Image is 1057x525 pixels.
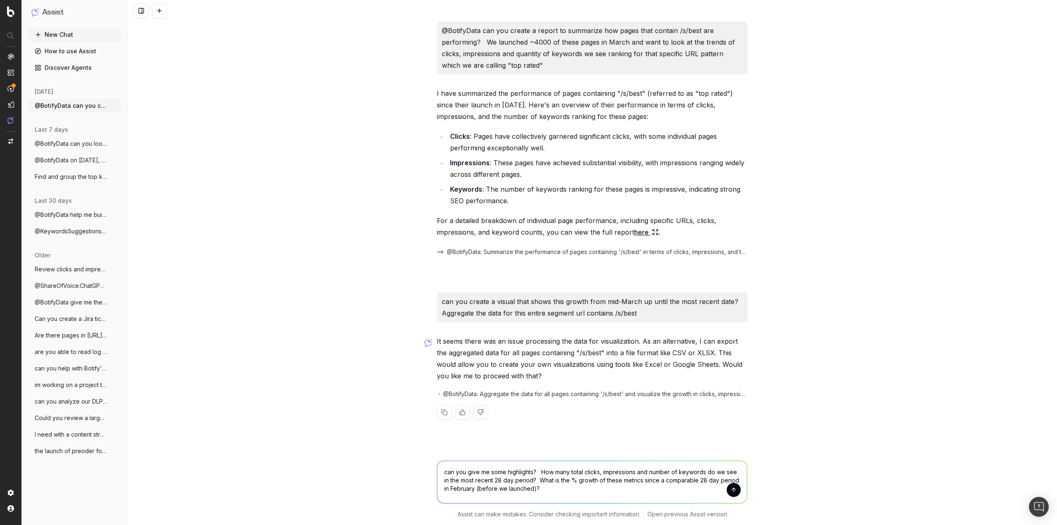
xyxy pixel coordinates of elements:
[647,510,727,518] a: Open previous Assist version
[35,140,107,148] span: @BotifyData can you look at each clicks,
[7,69,14,76] img: Intelligence
[35,397,107,406] span: can you analyze our DLP page segment and
[35,298,107,306] span: @BotifyData give me the avg page rank fo
[28,28,121,41] button: New Chat
[7,117,14,124] img: Assist
[7,85,14,92] img: Activation
[31,7,117,18] button: Assist
[35,102,107,110] span: @BotifyData can you create a report to s
[7,101,14,108] img: Studio
[35,251,50,259] span: older
[28,362,121,375] button: can you help with Botify's advanced URL
[28,208,121,221] button: @BotifyData help me build a real keyword
[7,505,14,512] img: My account
[28,444,121,458] button: the launch of preoder for nintendo swich
[7,6,14,17] img: Botify logo
[28,61,121,74] a: Discover Agents
[437,88,747,122] p: I have summarized the performance of pages containing "/s/best" (referred to as "top rated") sinc...
[35,282,107,290] span: @ShareOfVoice.ChatGPT what's [DOMAIN_NAME]'
[35,348,107,356] span: are you able to read log data from our a
[28,99,121,112] button: @BotifyData can you create a report to s
[35,265,107,273] span: Review clicks and impression for the las
[28,225,121,238] button: @KeywordsSuggestions help me find the an
[1029,497,1049,517] div: Open Intercom Messenger
[424,339,432,347] img: Botify assist logo
[448,131,747,154] li: : Pages have collectively garnered significant clicks, with some individual pages performing exce...
[35,381,107,389] span: im working on a project to build localiz
[448,157,747,180] li: : These pages have achieved substantial visibility, with impressions ranging widely across differ...
[28,428,121,441] button: I need with a content strategy and keywo
[8,138,13,144] img: Switch project
[35,414,107,422] span: Could you review a large list of keywods
[28,395,121,408] button: can you analyze our DLP page segment and
[7,489,14,496] img: Setting
[35,364,107,373] span: can you help with Botify's advanced URL
[42,7,64,18] h1: Assist
[450,132,470,140] strong: Clicks
[634,226,659,238] a: here
[28,154,121,167] button: @BotifyData on [DATE], we released F
[28,345,121,359] button: are you able to read log data from our a
[28,312,121,325] button: Can you create a Jira ticket for removin
[28,45,121,58] a: How to use Assist
[28,279,121,292] button: @ShareOfVoice.ChatGPT what's [DOMAIN_NAME]'
[7,53,14,60] img: Analytics
[28,329,121,342] button: Are there pages in [URL][DOMAIN_NAME]
[448,183,747,207] li: : The number of keywords ranking for these pages is impressive, indicating strong SEO performance.
[28,263,121,276] button: Review clicks and impression for the las
[35,88,53,96] span: [DATE]
[35,430,107,439] span: I need with a content strategy and keywo
[35,197,72,205] span: last 30 days
[35,331,107,340] span: Are there pages in [URL][DOMAIN_NAME]
[35,211,107,219] span: @BotifyData help me build a real keyword
[457,510,640,518] p: Assist can make mistakes. Consider checking important information.
[437,461,747,503] textarea: can you give me some highlights? How many total clicks, impressions and number of keywords do we ...
[31,8,39,16] img: Assist
[447,248,747,256] span: @BotifyData: Summarize the performance of pages containing '/s/best' in terms of clicks, impressi...
[35,126,68,134] span: last 7 days
[442,296,742,319] p: can you create a visual that shows this growth from mid-March up until the most recent date? Aggr...
[450,159,490,167] strong: Impressions
[28,378,121,392] button: im working on a project to build localiz
[28,411,121,425] button: Could you review a large list of keywods
[442,25,742,71] p: @BotifyData can you create a report to summarize how pages that contain /s/best are performing? W...
[35,173,107,181] span: Find and group the top keywords for keyw
[35,156,107,164] span: @BotifyData on [DATE], we released F
[28,170,121,183] button: Find and group the top keywords for keyw
[28,296,121,309] button: @BotifyData give me the avg page rank fo
[35,447,107,455] span: the launch of preoder for nintendo swich
[437,335,747,382] p: It seems there was an issue processing the data for visualization. As an alternative, I can expor...
[450,185,482,193] strong: Keywords
[443,390,747,398] span: @BotifyData: Aggregate the data for all pages containing '/s/best' and visualize the growth in cl...
[437,248,747,256] button: @BotifyData: Summarize the performance of pages containing '/s/best' in terms of clicks, impressi...
[35,227,107,235] span: @KeywordsSuggestions help me find the an
[35,315,107,323] span: Can you create a Jira ticket for removin
[28,137,121,150] button: @BotifyData can you look at each clicks,
[437,215,747,238] p: For a detailed breakdown of individual page performance, including specific URLs, clicks, impress...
